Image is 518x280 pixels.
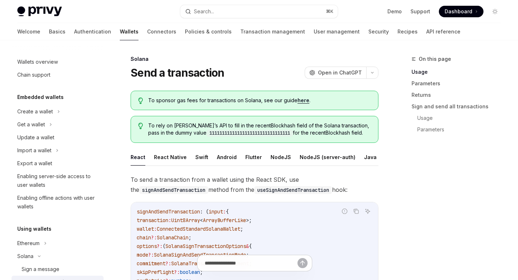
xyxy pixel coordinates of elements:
span: < [200,217,203,223]
a: Recipes [397,23,418,40]
button: Open in ChatGPT [305,67,366,79]
a: Authentication [74,23,111,40]
span: To sponsor gas fees for transactions on Solana, see our guide . [148,97,371,104]
span: : [154,226,157,232]
div: Wallets overview [17,58,58,66]
span: >; [246,217,252,223]
button: Ask AI [363,207,372,216]
span: ?: [148,252,154,258]
button: Swift [195,149,208,166]
div: Solana [17,252,33,261]
a: Wallets overview [12,55,104,68]
span: SolanaChain [157,234,188,241]
code: signAndSendTransaction [139,186,208,194]
div: Solana [131,55,378,63]
button: Search...⌘K [180,5,337,18]
div: Export a wallet [17,159,52,168]
button: Send message [297,258,308,268]
span: ; [246,252,249,258]
a: Demo [387,8,402,15]
span: : [168,217,171,223]
a: API reference [426,23,460,40]
a: Usage [412,66,506,78]
span: On this page [419,55,451,63]
span: transaction [137,217,168,223]
span: Uint8Array [171,217,200,223]
a: Basics [49,23,65,40]
span: { [226,208,229,215]
span: mode [137,252,148,258]
span: ; [240,226,243,232]
a: Chain support [12,68,104,81]
span: ConnectedStandardSolanaWallet [157,226,240,232]
h5: Embedded wallets [17,93,64,101]
button: Flutter [245,149,262,166]
span: SolanaSignTransactionOptions [165,243,246,249]
span: & [246,243,249,249]
button: NodeJS (server-auth) [300,149,355,166]
span: ?: [151,234,157,241]
h1: Send a transaction [131,66,224,79]
button: React Native [154,149,187,166]
a: Usage [417,112,506,124]
span: : [223,208,226,215]
span: ( [163,243,165,249]
a: User management [314,23,360,40]
a: Returns [412,89,506,101]
div: Search... [194,7,214,16]
span: ?: [157,243,163,249]
a: Parameters [417,124,506,135]
a: here [297,97,309,104]
div: Get a wallet [17,120,45,129]
a: Support [410,8,430,15]
div: Create a wallet [17,107,53,116]
span: options [137,243,157,249]
button: Android [217,149,237,166]
span: : ( [200,208,209,215]
div: Enabling offline actions with user wallets [17,194,99,211]
a: Enabling offline actions with user wallets [12,191,104,213]
span: SolanaSignAndSendTransactionMode [154,252,246,258]
span: ArrayBufferLike [203,217,246,223]
a: Update a wallet [12,131,104,144]
div: Enabling server-side access to user wallets [17,172,99,189]
button: Java [364,149,377,166]
span: input [209,208,223,215]
div: Chain support [17,71,50,79]
svg: Tip [138,123,143,129]
a: Parameters [412,78,506,89]
span: chain [137,234,151,241]
svg: Tip [138,98,143,104]
button: React [131,149,145,166]
button: Toggle dark mode [489,6,501,17]
span: signAndSendTransaction [137,208,200,215]
a: Connectors [147,23,176,40]
code: useSignAndSendTransaction [254,186,332,194]
code: 11111111111111111111111111111111 [206,130,293,137]
button: Copy the contents from the code block [351,207,361,216]
div: Sign a message [22,265,59,274]
a: Sign a message [12,263,104,276]
span: Dashboard [445,8,472,15]
div: Import a wallet [17,146,51,155]
div: Update a wallet [17,133,54,142]
a: Wallets [120,23,138,40]
a: Enabling server-side access to user wallets [12,170,104,191]
img: light logo [17,6,62,17]
a: Transaction management [240,23,305,40]
span: { [249,243,252,249]
button: Report incorrect code [340,207,349,216]
a: Welcome [17,23,40,40]
div: Ethereum [17,239,40,248]
span: Open in ChatGPT [318,69,362,76]
button: NodeJS [271,149,291,166]
a: Dashboard [439,6,483,17]
a: Export a wallet [12,157,104,170]
span: To rely on [PERSON_NAME]’s API to fill in the recentBlockhash field of the Solana transaction, pa... [148,122,371,137]
span: To send a transaction from a wallet using the React SDK, use the method from the hook: [131,175,378,195]
span: ⌘ K [326,9,333,14]
a: Security [368,23,389,40]
a: Policies & controls [185,23,232,40]
a: Sign and send all transactions [412,101,506,112]
span: wallet [137,226,154,232]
